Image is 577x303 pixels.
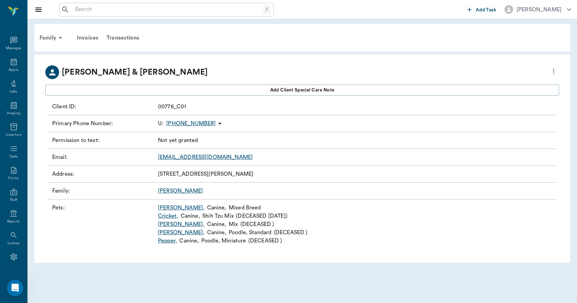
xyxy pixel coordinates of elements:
button: [PERSON_NAME] [499,3,577,16]
a: Pepper, [158,237,177,245]
div: So after it was billed, I tried to edit so that I could add the Heartgard, but it wouldn't let me... [30,75,126,136]
button: Close drawer [32,3,45,17]
div: Close [121,3,133,15]
a: Invoices [73,30,102,46]
p: [PERSON_NAME] & [PERSON_NAME] [62,66,208,78]
a: [EMAIL_ADDRESS][DOMAIN_NAME] [158,154,253,160]
div: Bert says… [5,71,132,140]
div: There should not be a negative balance with me doing all of that. Why is there one? [25,140,132,169]
span: U : [158,119,163,128]
p: Poodle, Miniature [201,237,246,245]
p: Shih Tzu Mix [202,212,234,220]
div: Family [35,30,69,46]
p: Canine , [181,212,200,220]
p: Not yet granted [158,136,198,144]
img: Profile image for Lizbeth [20,4,31,15]
p: ( DECEASED [DATE] ) [236,212,287,220]
div: Imaging [7,111,20,116]
div: Labs [10,89,17,94]
p: 00776_C01 [158,102,186,111]
div: Forms [8,176,19,181]
div: Ok so you just wanted to void all the invoices and cancel all the payments from [DATE] so the bal... [11,178,107,212]
input: Search [72,5,263,14]
p: ( DECEASED ) [274,228,308,237]
iframe: Intercom live chat [7,280,23,296]
div: So after it was billed, I tried to edit so that I could add the Heartgard, but it wouldn't let me... [25,71,132,140]
button: Send a message… [118,223,129,234]
p: Email : [52,153,155,161]
div: Reports [7,219,20,224]
p: [PHONE_NUMBER] [166,119,216,128]
div: Bert says… [5,140,132,174]
p: Canine , [207,204,227,212]
p: Active [33,9,47,15]
a: Transactions [102,30,143,46]
textarea: Message… [6,211,132,223]
div: Lizbeth says… [5,17,132,71]
p: Family : [52,187,155,195]
a: #2cef69 [62,28,82,33]
span: Add client Special Care Note [270,86,335,94]
a: [PERSON_NAME], [158,220,205,228]
div: Tasks [9,154,18,159]
p: Address : [52,170,155,178]
div: Messages [6,46,22,51]
p: ( DECEASED ) [248,237,282,245]
p: Primary Phone Number : [52,119,155,128]
div: There should not be a negative balance with me doing all of that. Why is there one? [30,144,126,165]
a: #333dad [31,28,53,33]
div: I see that the invoices#333dadand#2cef69were also voided and they payment-debit card was canceled... [5,17,113,65]
button: Home [108,3,121,16]
a: Cricket, [158,212,178,220]
p: ( DECEASED ) [240,220,274,228]
button: Upload attachment [33,225,38,231]
div: Lizbeth says… [5,174,132,229]
h1: [PERSON_NAME] [33,3,78,9]
button: Emoji picker [11,225,16,231]
div: Inventory [6,132,21,138]
p: Canine , [207,228,227,237]
button: go back [4,3,18,16]
button: more [548,65,559,77]
p: Permission to text : [52,136,155,144]
p: [STREET_ADDRESS][PERSON_NAME] [158,170,253,178]
div: I see that the invoices and were also voided and they payment-debit card was canceled ($306.35). ... [11,21,107,61]
button: Add Task [465,3,499,16]
div: [PERSON_NAME] [517,6,562,14]
p: Mix [229,220,238,228]
div: Staff [10,197,17,203]
button: Add client Special Care Note [45,85,559,96]
div: / [263,5,271,14]
div: Ok so you just wanted to void all the invoices and cancel all the payments from [DATE] so the bal... [5,174,113,216]
a: [PERSON_NAME], [158,204,205,212]
p: Pets : [52,204,155,245]
a: [PERSON_NAME] [158,188,203,194]
a: [PERSON_NAME], [158,228,205,237]
p: Client ID : [52,102,155,111]
button: Gif picker [22,225,27,231]
div: Lookup [8,241,20,246]
p: Canine , [207,220,227,228]
p: Poodle, Standard [229,228,271,237]
p: Mixed Breed [229,204,261,212]
div: Appts [9,67,18,73]
p: Canine , [179,237,199,245]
